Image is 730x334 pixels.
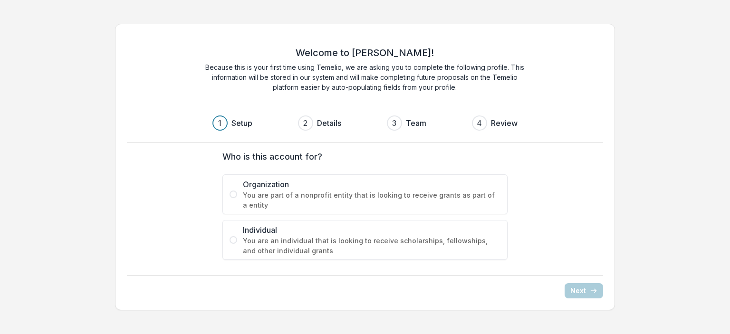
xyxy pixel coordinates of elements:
span: Individual [243,224,500,236]
label: Who is this account for? [222,150,502,163]
div: Progress [212,115,518,131]
div: 1 [218,117,221,129]
div: 3 [392,117,396,129]
div: 2 [303,117,307,129]
span: Organization [243,179,500,190]
h3: Team [406,117,426,129]
div: 4 [477,117,482,129]
h2: Welcome to [PERSON_NAME]! [296,47,434,58]
button: Next [565,283,603,298]
span: You are part of a nonprofit entity that is looking to receive grants as part of a entity [243,190,500,210]
h3: Setup [231,117,252,129]
h3: Review [491,117,518,129]
span: You are an individual that is looking to receive scholarships, fellowships, and other individual ... [243,236,500,256]
h3: Details [317,117,341,129]
p: Because this is your first time using Temelio, we are asking you to complete the following profil... [199,62,531,92]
